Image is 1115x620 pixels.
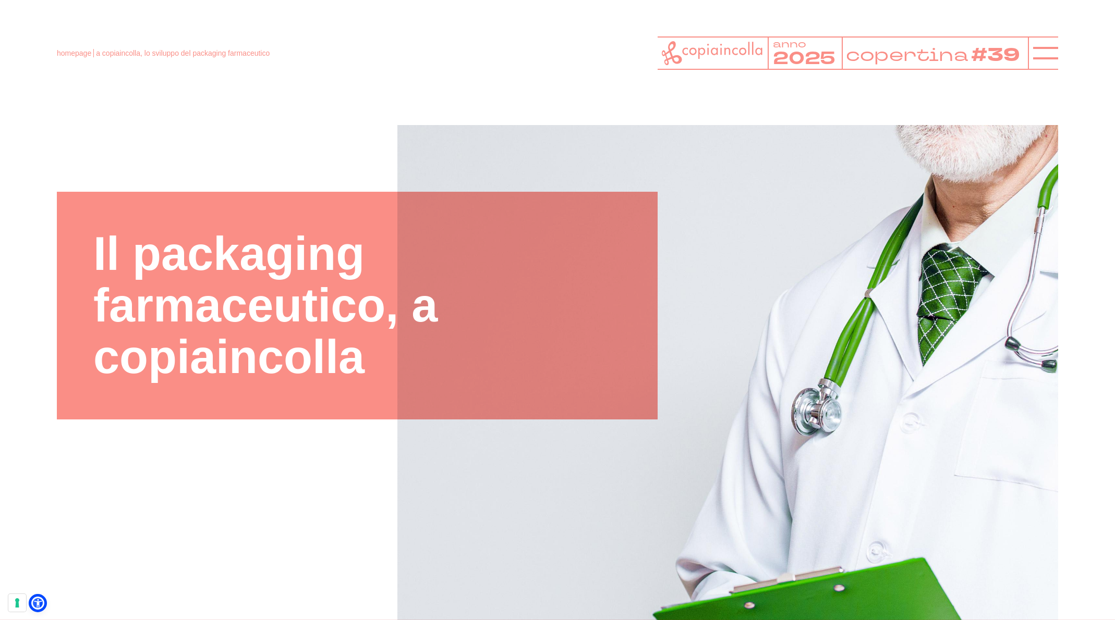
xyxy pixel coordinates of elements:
h1: Il packaging farmaceutico, a copiaincolla [93,228,621,383]
a: Open Accessibility Menu [31,597,44,610]
tspan: #39 [973,43,1023,69]
tspan: anno [773,37,806,51]
tspan: copertina [846,43,970,67]
span: a copiaincolla, lo sviluppo del packaging farmaceutico [96,49,270,57]
button: Le tue preferenze relative al consenso per le tecnologie di tracciamento [8,594,26,612]
a: homepage [57,49,91,57]
tspan: 2025 [773,46,836,70]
